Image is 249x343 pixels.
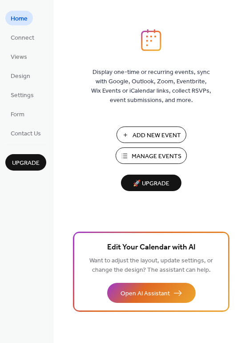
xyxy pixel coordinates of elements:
[5,11,33,25] a: Home
[11,53,27,62] span: Views
[11,110,24,119] span: Form
[5,154,46,171] button: Upgrade
[11,91,34,100] span: Settings
[133,131,181,140] span: Add New Event
[5,49,32,64] a: Views
[91,68,211,105] span: Display one-time or recurring events, sync with Google, Outlook, Zoom, Eventbrite, Wix Events or ...
[107,241,196,254] span: Edit Your Calendar with AI
[121,175,181,191] button: 🚀 Upgrade
[5,87,39,102] a: Settings
[5,30,40,45] a: Connect
[89,255,213,276] span: Want to adjust the layout, update settings, or change the design? The assistant can help.
[5,126,46,140] a: Contact Us
[5,106,30,121] a: Form
[141,29,161,51] img: logo_icon.svg
[116,147,187,164] button: Manage Events
[132,152,181,161] span: Manage Events
[126,178,176,190] span: 🚀 Upgrade
[116,127,186,143] button: Add New Event
[5,68,36,83] a: Design
[12,159,40,168] span: Upgrade
[11,72,30,81] span: Design
[11,33,34,43] span: Connect
[107,283,196,303] button: Open AI Assistant
[120,289,170,298] span: Open AI Assistant
[11,14,28,24] span: Home
[11,129,41,139] span: Contact Us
